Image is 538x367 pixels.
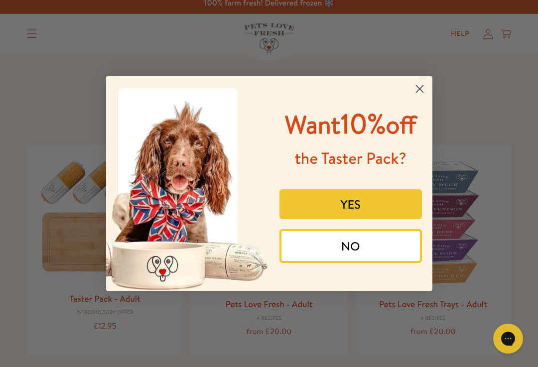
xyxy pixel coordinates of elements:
button: NO [279,229,422,263]
span: 10% [285,104,417,142]
span: the Taster Pack? [295,147,406,169]
span: off [386,108,416,142]
button: Close dialog [411,80,428,98]
button: YES [279,189,422,219]
iframe: Gorgias live chat messenger [488,320,528,357]
img: 8afefe80-1ef6-417a-b86b-9520c2248d41.jpeg [106,76,269,291]
span: Want [285,108,341,142]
